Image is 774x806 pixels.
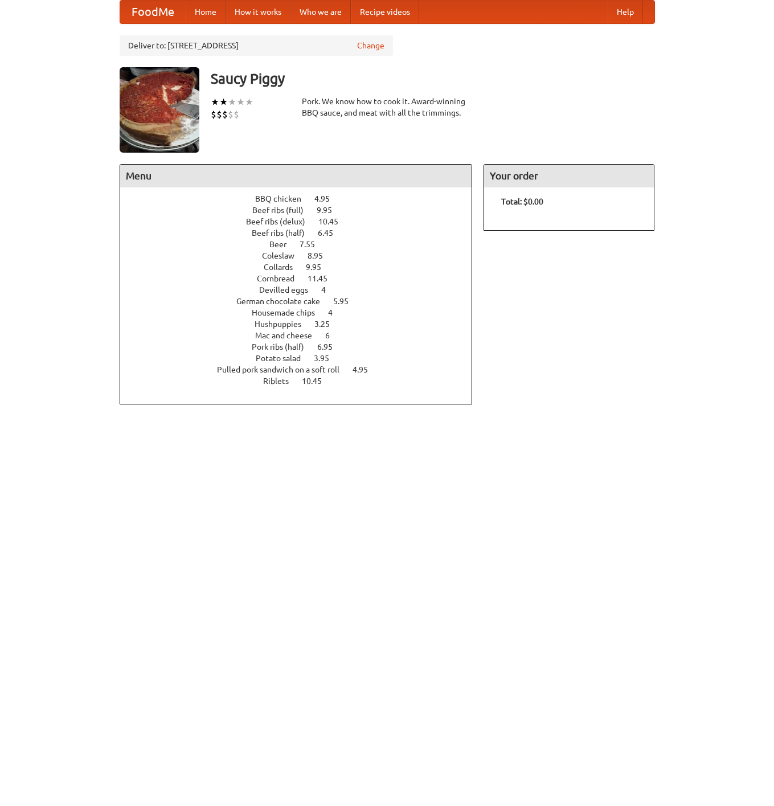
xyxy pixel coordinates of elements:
[353,365,379,374] span: 4.95
[263,377,300,386] span: Riblets
[252,308,354,317] a: Housemade chips 4
[255,331,323,340] span: Mac and cheese
[269,240,298,249] span: Beer
[314,320,341,329] span: 3.25
[264,263,342,272] a: Collards 9.95
[211,67,655,90] h3: Saucy Piggy
[257,274,349,283] a: Cornbread 11.45
[120,165,472,187] h4: Menu
[314,194,341,203] span: 4.95
[226,1,290,23] a: How it works
[314,354,341,363] span: 3.95
[255,320,351,329] a: Hushpuppies 3.25
[262,251,344,260] a: Coleslaw 8.95
[263,377,343,386] a: Riblets 10.45
[255,194,313,203] span: BBQ chicken
[255,331,351,340] a: Mac and cheese 6
[252,342,316,351] span: Pork ribs (half)
[252,206,315,215] span: Beef ribs (full)
[259,285,320,294] span: Devilled eggs
[255,320,313,329] span: Hushpuppies
[259,285,347,294] a: Devilled eggs 4
[328,308,344,317] span: 4
[484,165,654,187] h4: Your order
[236,96,245,108] li: ★
[245,96,253,108] li: ★
[264,263,304,272] span: Collards
[321,285,337,294] span: 4
[317,342,344,351] span: 6.95
[217,365,389,374] a: Pulled pork sandwich on a soft roll 4.95
[308,274,339,283] span: 11.45
[318,217,350,226] span: 10.45
[256,354,312,363] span: Potato salad
[234,108,239,121] li: $
[357,40,384,51] a: Change
[302,96,473,118] div: Pork. We know how to cook it. Award-winning BBQ sauce, and meat with all the trimmings.
[257,274,306,283] span: Cornbread
[252,228,316,238] span: Beef ribs (half)
[306,263,333,272] span: 9.95
[501,197,543,206] b: Total: $0.00
[120,67,199,153] img: angular.jpg
[216,108,222,121] li: $
[269,240,336,249] a: Beer 7.55
[120,1,186,23] a: FoodMe
[219,96,228,108] li: ★
[255,194,351,203] a: BBQ chicken 4.95
[252,342,354,351] a: Pork ribs (half) 6.95
[302,377,333,386] span: 10.45
[325,331,341,340] span: 6
[228,96,236,108] li: ★
[222,108,228,121] li: $
[256,354,350,363] a: Potato salad 3.95
[236,297,370,306] a: German chocolate cake 5.95
[217,365,351,374] span: Pulled pork sandwich on a soft roll
[290,1,351,23] a: Who we are
[228,108,234,121] li: $
[120,35,393,56] div: Deliver to: [STREET_ADDRESS]
[333,297,360,306] span: 5.95
[211,108,216,121] li: $
[300,240,326,249] span: 7.55
[608,1,643,23] a: Help
[246,217,317,226] span: Beef ribs (delux)
[262,251,306,260] span: Coleslaw
[186,1,226,23] a: Home
[252,206,353,215] a: Beef ribs (full) 9.95
[236,297,331,306] span: German chocolate cake
[252,308,326,317] span: Housemade chips
[351,1,419,23] a: Recipe videos
[211,96,219,108] li: ★
[246,217,359,226] a: Beef ribs (delux) 10.45
[317,206,343,215] span: 9.95
[318,228,345,238] span: 6.45
[252,228,354,238] a: Beef ribs (half) 6.45
[308,251,334,260] span: 8.95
